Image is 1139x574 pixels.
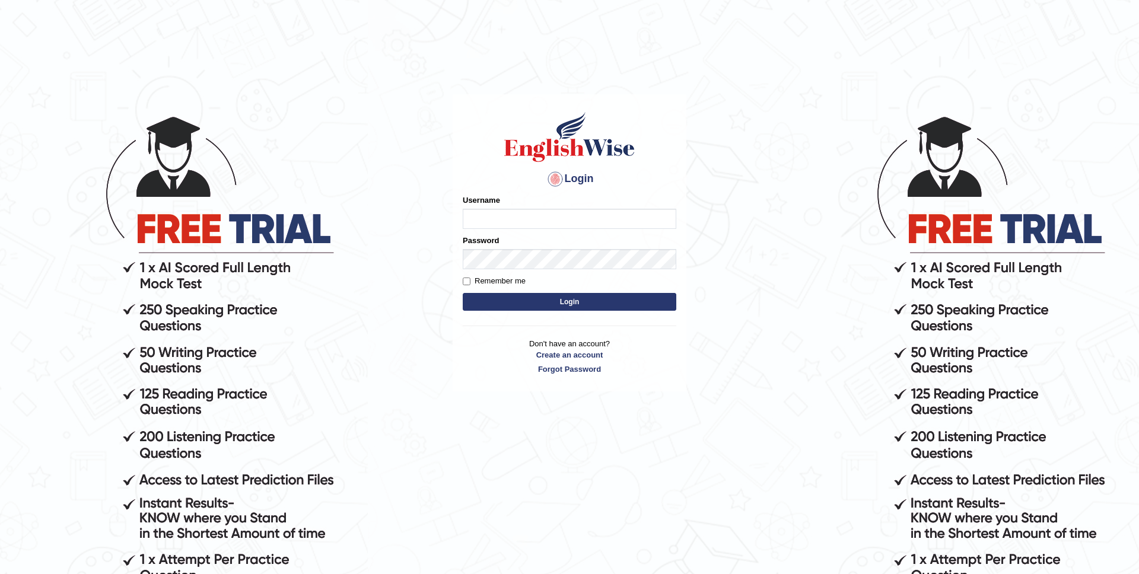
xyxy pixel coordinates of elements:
[463,363,676,375] a: Forgot Password
[463,275,526,287] label: Remember me
[502,110,637,164] img: Logo of English Wise sign in for intelligent practice with AI
[463,293,676,311] button: Login
[463,170,676,189] h4: Login
[463,235,499,246] label: Password
[463,338,676,375] p: Don't have an account?
[463,278,470,285] input: Remember me
[463,194,500,206] label: Username
[463,349,676,361] a: Create an account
